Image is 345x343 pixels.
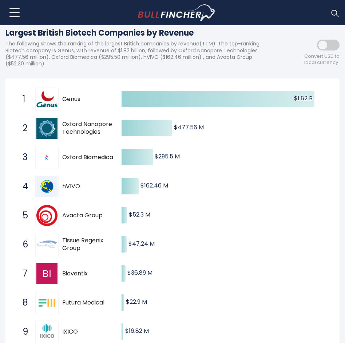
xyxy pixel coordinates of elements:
text: $36.89 M [127,269,152,277]
span: hVIVO [62,183,117,190]
span: 3 [19,151,26,164]
span: 8 [19,296,26,309]
img: IXICO [36,321,57,342]
text: $162.46 M [140,181,168,190]
img: Avacta Group [36,205,57,226]
span: Tissue Regenix Group [62,237,117,252]
span: 4 [19,180,26,193]
span: Genus [62,96,117,103]
text: $22.9 M [126,298,147,306]
h1: Largest British Biotech Companies by Revenue [5,27,274,39]
img: Oxford Nanopore Technologies [36,118,57,139]
text: $477.56 M [174,123,204,132]
span: Convert USD to local currency [304,53,340,66]
span: Avacta Group [62,212,117,219]
img: bullfincher logo [138,4,216,21]
span: 1 [19,93,26,105]
span: Oxford Biomedica [62,154,117,161]
img: Bioventix [36,263,57,284]
text: $295.5 M [155,152,180,161]
span: 5 [19,209,26,222]
img: Genus [36,91,57,108]
span: IXICO [62,328,117,336]
span: 7 [19,267,26,280]
span: 9 [19,326,26,338]
img: hVIVO [36,176,57,197]
a: Go to homepage [138,4,216,21]
text: $47.24 M [128,239,155,248]
img: Futura Medical [36,292,57,313]
text: $52.3 M [129,210,150,219]
span: Bioventix [62,270,117,278]
span: Futura Medical [62,299,117,307]
text: $16.82 M [125,327,149,335]
span: Oxford Nanopore Technologies [62,121,117,136]
img: Tissue Regenix Group [36,234,57,255]
text: $1.82 B [294,94,313,102]
img: Oxford Biomedica [44,154,50,160]
p: The following shows the ranking of the largest British companies by revenue(TTM). The top-ranking... [5,40,274,67]
span: 2 [19,122,26,134]
span: 6 [19,238,26,251]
